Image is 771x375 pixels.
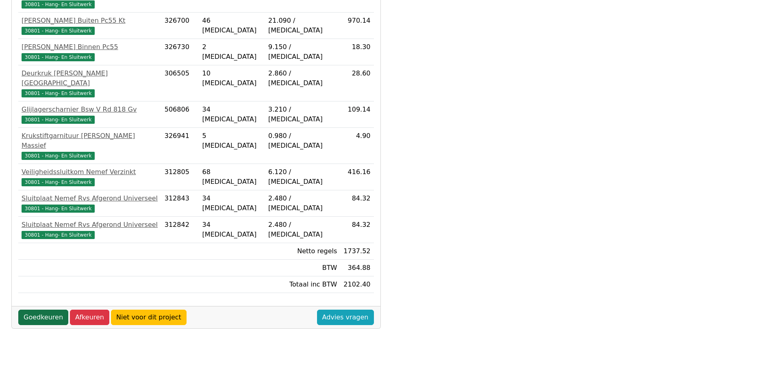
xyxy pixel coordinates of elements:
[22,220,158,230] div: Sluitplaat Nemef Rvs Afgerond Universeel
[161,39,199,65] td: 326730
[161,65,199,101] td: 306505
[340,217,374,243] td: 84.32
[340,164,374,190] td: 416.16
[22,178,95,186] span: 30801 - Hang- En Sluitwerk
[161,190,199,217] td: 312843
[22,69,158,88] div: Deurkruk [PERSON_NAME] [GEOGRAPHIC_DATA]
[268,69,337,88] div: 2.860 / [MEDICAL_DATA]
[22,42,158,52] div: [PERSON_NAME] Binnen Pc55
[202,220,262,239] div: 34 [MEDICAL_DATA]
[70,310,109,325] a: Afkeuren
[268,131,337,151] div: 0.980 / [MEDICAL_DATA]
[22,105,158,114] div: Glijlagerscharnier Bsw V Rd 818 Gv
[22,194,158,213] a: Sluitplaat Nemef Rvs Afgerond Universeel30801 - Hang- En Sluitwerk
[268,16,337,35] div: 21.090 / [MEDICAL_DATA]
[22,89,95,97] span: 30801 - Hang- En Sluitwerk
[161,13,199,39] td: 326700
[22,231,95,239] span: 30801 - Hang- En Sluitwerk
[340,276,374,293] td: 2102.40
[22,69,158,98] a: Deurkruk [PERSON_NAME] [GEOGRAPHIC_DATA]30801 - Hang- En Sluitwerk
[161,217,199,243] td: 312842
[22,27,95,35] span: 30801 - Hang- En Sluitwerk
[268,220,337,239] div: 2.480 / [MEDICAL_DATA]
[202,131,262,151] div: 5 [MEDICAL_DATA]
[340,101,374,128] td: 109.14
[265,243,340,260] td: Netto regels
[265,276,340,293] td: Totaal inc BTW
[161,101,199,128] td: 506806
[22,131,158,160] a: Krukstiftgarnituur [PERSON_NAME] Massief30801 - Hang- En Sluitwerk
[202,105,262,124] div: 34 [MEDICAL_DATA]
[202,167,262,187] div: 68 [MEDICAL_DATA]
[268,167,337,187] div: 6.120 / [MEDICAL_DATA]
[22,205,95,213] span: 30801 - Hang- En Sluitwerk
[22,42,158,62] a: [PERSON_NAME] Binnen Pc5530801 - Hang- En Sluitwerk
[340,128,374,164] td: 4.90
[22,16,158,26] div: [PERSON_NAME] Buiten Pc55 Kt
[18,310,68,325] a: Goedkeuren
[340,39,374,65] td: 18.30
[22,194,158,203] div: Sluitplaat Nemef Rvs Afgerond Universeel
[22,167,158,177] div: Veiligheidssluitkom Nemef Verzinkt
[111,310,187,325] a: Niet voor dit project
[340,190,374,217] td: 84.32
[161,164,199,190] td: 312805
[22,167,158,187] a: Veiligheidssluitkom Nemef Verzinkt30801 - Hang- En Sluitwerk
[22,16,158,35] a: [PERSON_NAME] Buiten Pc55 Kt30801 - Hang- En Sluitwerk
[22,0,95,9] span: 30801 - Hang- En Sluitwerk
[202,69,262,88] div: 10 [MEDICAL_DATA]
[22,152,95,160] span: 30801 - Hang- En Sluitwerk
[202,16,262,35] div: 46 [MEDICAL_DATA]
[340,65,374,101] td: 28.60
[202,194,262,213] div: 34 [MEDICAL_DATA]
[340,260,374,276] td: 364.88
[202,42,262,62] div: 2 [MEDICAL_DATA]
[268,42,337,62] div: 9.150 / [MEDICAL_DATA]
[340,13,374,39] td: 970.14
[22,53,95,61] span: 30801 - Hang- En Sluitwerk
[22,105,158,124] a: Glijlagerscharnier Bsw V Rd 818 Gv30801 - Hang- En Sluitwerk
[22,116,95,124] span: 30801 - Hang- En Sluitwerk
[265,260,340,276] td: BTW
[268,105,337,124] div: 3.210 / [MEDICAL_DATA]
[340,243,374,260] td: 1737.52
[22,220,158,239] a: Sluitplaat Nemef Rvs Afgerond Universeel30801 - Hang- En Sluitwerk
[22,131,158,151] div: Krukstiftgarnituur [PERSON_NAME] Massief
[268,194,337,213] div: 2.480 / [MEDICAL_DATA]
[317,310,374,325] a: Advies vragen
[161,128,199,164] td: 326941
